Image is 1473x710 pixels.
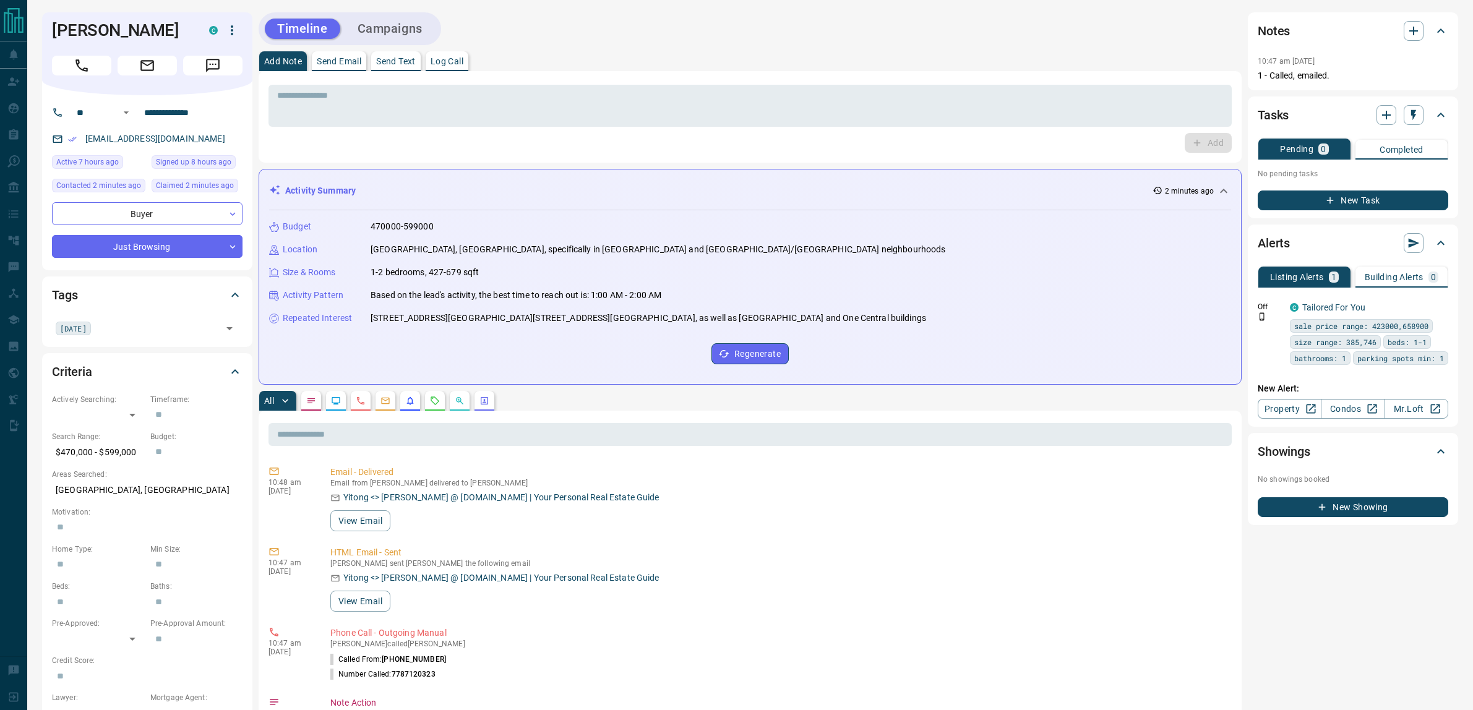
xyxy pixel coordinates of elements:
p: Called From: [330,654,446,665]
p: 0 [1431,273,1436,281]
p: 0 [1321,145,1326,153]
span: parking spots min: 1 [1357,352,1444,364]
span: [DATE] [60,322,87,335]
span: Call [52,56,111,75]
div: Alerts [1258,228,1448,258]
button: New Task [1258,190,1448,210]
p: Based on the lead's activity, the best time to reach out is: 1:00 AM - 2:00 AM [371,289,661,302]
p: [GEOGRAPHIC_DATA], [GEOGRAPHIC_DATA], specifically in [GEOGRAPHIC_DATA] and [GEOGRAPHIC_DATA]/[GE... [371,243,946,256]
p: 1-2 bedrooms, 427-679 sqft [371,266,479,279]
span: Signed up 8 hours ago [156,156,231,168]
p: Phone Call - Outgoing Manual [330,627,1227,639]
p: Size & Rooms [283,266,336,279]
p: Baths: [150,581,243,592]
a: Condos [1321,399,1385,419]
p: 10:48 am [268,478,312,487]
p: 10:47 am [268,558,312,567]
p: Email - Delivered [330,466,1227,479]
p: All [264,396,274,405]
span: Email [118,56,177,75]
div: Activity Summary2 minutes ago [269,179,1231,202]
p: Repeated Interest [283,312,352,325]
svg: Email Verified [68,135,77,143]
p: Credit Score: [52,655,243,666]
p: Home Type: [52,544,144,555]
p: [DATE] [268,567,312,576]
p: [DATE] [268,648,312,656]
a: Mr.Loft [1385,399,1448,419]
p: Send Text [376,57,416,66]
span: beds: 1-1 [1388,336,1427,348]
p: Yitong <> [PERSON_NAME] @ [DOMAIN_NAME] | Your Personal Real Estate Guide [343,571,659,584]
button: New Showing [1258,497,1448,517]
p: Yitong <> [PERSON_NAME] @ [DOMAIN_NAME] | Your Personal Real Estate Guide [343,491,659,504]
p: 2 minutes ago [1165,186,1214,197]
span: size range: 385,746 [1294,336,1376,348]
p: Pending [1280,145,1313,153]
h2: Tasks [1258,105,1289,125]
p: Building Alerts [1365,273,1424,281]
span: Message [183,56,243,75]
p: Beds: [52,581,144,592]
svg: Requests [430,396,440,406]
span: Contacted 2 minutes ago [56,179,141,192]
div: Sun Aug 17 2025 [152,155,243,173]
p: Search Range: [52,431,144,442]
p: Completed [1380,145,1424,154]
p: Lawyer: [52,692,144,703]
div: Sun Aug 17 2025 [52,155,145,173]
div: Sun Aug 17 2025 [52,179,145,196]
div: Sun Aug 17 2025 [152,179,243,196]
button: View Email [330,510,390,531]
p: 10:47 am [268,639,312,648]
h2: Criteria [52,362,92,382]
p: Note Action [330,696,1227,709]
a: Tailored For You [1302,302,1365,312]
p: HTML Email - Sent [330,546,1227,559]
p: 10:47 am [DATE] [1258,57,1315,66]
p: Timeframe: [150,394,243,405]
div: Tasks [1258,100,1448,130]
svg: Push Notification Only [1258,312,1266,321]
div: Just Browsing [52,235,243,258]
svg: Listing Alerts [405,396,415,406]
p: [DATE] [268,487,312,495]
p: Budget [283,220,311,233]
p: No pending tasks [1258,165,1448,183]
svg: Emails [380,396,390,406]
div: condos.ca [209,26,218,35]
p: Pre-Approval Amount: [150,618,243,629]
p: Log Call [431,57,463,66]
p: Number Called: [330,669,436,680]
svg: Agent Actions [479,396,489,406]
p: Areas Searched: [52,469,243,480]
svg: Lead Browsing Activity [331,396,341,406]
p: [PERSON_NAME] sent [PERSON_NAME] the following email [330,559,1227,568]
a: [EMAIL_ADDRESS][DOMAIN_NAME] [85,134,225,143]
button: Open [221,320,238,337]
p: Activity Pattern [283,289,343,302]
p: Pre-Approved: [52,618,144,629]
p: Off [1258,301,1282,312]
h2: Alerts [1258,233,1290,253]
p: Min Size: [150,544,243,555]
div: Tags [52,280,243,310]
button: View Email [330,591,390,612]
button: Regenerate [711,343,789,364]
p: Actively Searching: [52,394,144,405]
p: 1 [1331,273,1336,281]
h2: Showings [1258,442,1310,461]
p: New Alert: [1258,382,1448,395]
button: Campaigns [345,19,435,39]
span: Claimed 2 minutes ago [156,179,234,192]
p: Location [283,243,317,256]
p: Add Note [264,57,302,66]
h2: Notes [1258,21,1290,41]
svg: Opportunities [455,396,465,406]
div: Showings [1258,437,1448,466]
span: bathrooms: 1 [1294,352,1346,364]
div: Criteria [52,357,243,387]
h2: Tags [52,285,77,305]
svg: Calls [356,396,366,406]
p: Email from [PERSON_NAME] delivered to [PERSON_NAME] [330,479,1227,487]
